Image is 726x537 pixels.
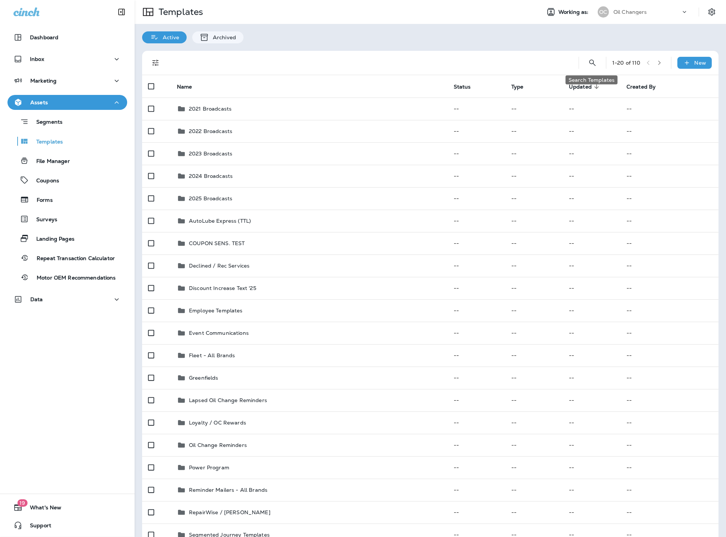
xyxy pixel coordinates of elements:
td: -- [505,479,563,501]
td: -- [621,434,719,456]
p: Segments [29,119,62,126]
button: Data [7,292,127,307]
td: -- [563,322,621,344]
td: -- [621,232,719,254]
td: -- [505,277,563,299]
p: Coupons [29,178,59,185]
span: Name [177,83,202,90]
td: -- [563,367,621,389]
button: Repeat Transaction Calculator [7,250,127,266]
p: Power Program [189,465,229,470]
td: -- [563,142,621,165]
p: Active [159,34,179,40]
td: -- [448,456,505,479]
td: -- [621,142,719,165]
td: -- [448,187,505,210]
span: Status [454,84,471,90]
td: -- [621,165,719,187]
p: Marketing [30,78,56,84]
td: -- [563,344,621,367]
td: -- [448,389,505,411]
td: -- [505,187,563,210]
p: Greenfields [189,375,218,381]
div: OC [598,6,609,18]
td: -- [621,210,719,232]
td: -- [505,434,563,456]
td: -- [621,98,719,120]
p: Forms [29,197,53,204]
td: -- [621,254,719,277]
p: Lapsed Oil Change Reminders [189,397,267,403]
p: RepairWise / [PERSON_NAME] [189,509,270,515]
td: -- [621,120,719,142]
td: -- [505,210,563,232]
td: -- [621,456,719,479]
td: -- [448,120,505,142]
span: Created By [627,84,656,90]
td: -- [621,187,719,210]
td: -- [448,479,505,501]
p: Assets [30,99,48,105]
td: -- [505,411,563,434]
div: Search Templates [566,75,618,84]
p: Loyalty / OC Rewards [189,420,246,426]
button: File Manager [7,153,127,169]
button: Support [7,518,127,533]
td: -- [505,344,563,367]
span: Updated [569,83,601,90]
td: -- [448,165,505,187]
span: Type [511,84,524,90]
button: Templates [7,133,127,149]
p: Surveys [29,216,57,223]
td: -- [505,98,563,120]
td: -- [621,299,719,322]
td: -- [505,120,563,142]
td: -- [563,120,621,142]
span: Support [22,522,51,531]
div: 1 - 20 of 110 [612,60,641,66]
button: Settings [705,5,719,19]
button: Forms [7,192,127,207]
td: -- [621,501,719,524]
td: -- [563,456,621,479]
td: -- [448,344,505,367]
td: -- [563,187,621,210]
span: What's New [22,504,61,513]
button: Marketing [7,73,127,88]
td: -- [621,389,719,411]
p: Reminder Mailers - All Brands [189,487,267,493]
td: -- [563,501,621,524]
p: Discount Increase Text '25 [189,285,256,291]
td: -- [448,411,505,434]
p: Oil Changers [613,9,647,15]
p: 2024 Broadcasts [189,173,233,179]
td: -- [563,254,621,277]
p: Declined / Rec Services [189,263,249,269]
span: 19 [17,499,27,507]
td: -- [505,142,563,165]
td: -- [563,165,621,187]
p: 2025 Broadcasts [189,195,232,201]
p: Oil Change Reminders [189,442,247,448]
td: -- [448,142,505,165]
p: 2023 Broadcasts [189,151,232,157]
button: 19What's New [7,500,127,515]
p: New [695,60,706,66]
td: -- [505,232,563,254]
td: -- [621,322,719,344]
td: -- [621,367,719,389]
span: Working as: [558,9,590,15]
button: Inbox [7,52,127,67]
p: Inbox [30,56,44,62]
td: -- [448,254,505,277]
td: -- [505,322,563,344]
td: -- [563,411,621,434]
button: Filters [148,55,163,70]
p: 2021 Broadcasts [189,106,232,112]
button: Collapse Sidebar [111,4,132,19]
td: -- [505,501,563,524]
p: File Manager [29,158,70,165]
td: -- [505,165,563,187]
td: -- [505,367,563,389]
p: AutoLube Express (TTL) [189,218,251,224]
